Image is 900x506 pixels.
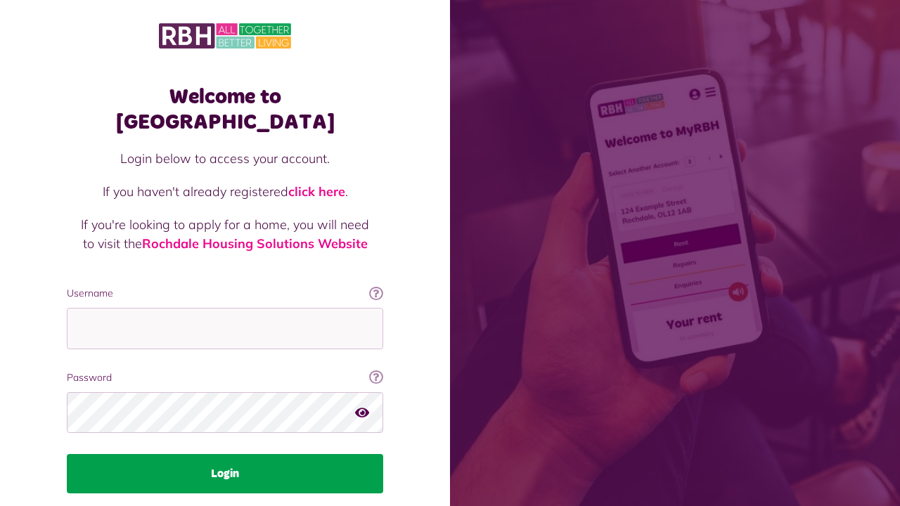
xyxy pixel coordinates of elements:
[67,286,383,301] label: Username
[142,235,368,252] a: Rochdale Housing Solutions Website
[67,370,383,385] label: Password
[81,149,369,168] p: Login below to access your account.
[288,183,345,200] a: click here
[81,182,369,201] p: If you haven't already registered .
[67,454,383,493] button: Login
[67,84,383,135] h1: Welcome to [GEOGRAPHIC_DATA]
[159,21,291,51] img: MyRBH
[81,215,369,253] p: If you're looking to apply for a home, you will need to visit the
